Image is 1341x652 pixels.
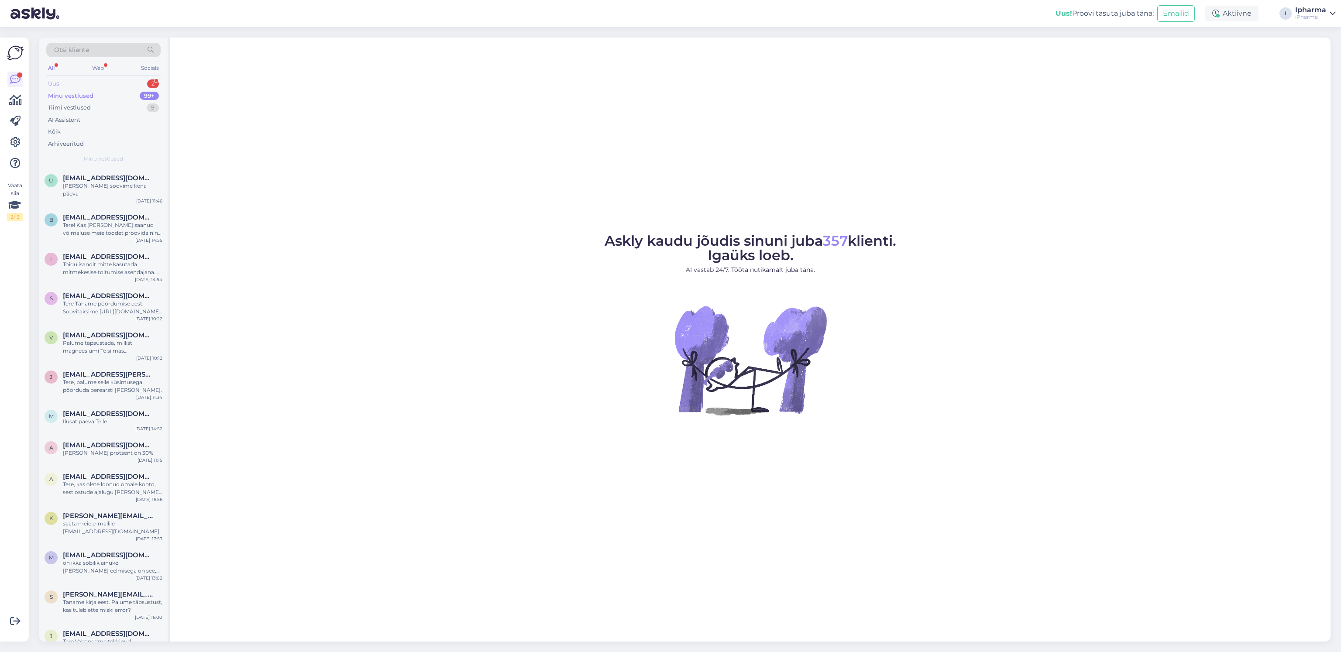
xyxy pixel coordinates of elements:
span: m [49,413,54,419]
span: sirkra@gmail.com [63,292,154,300]
div: [PERSON_NAME] soovime kena päeva [63,182,162,198]
span: s [50,594,53,600]
div: [DATE] 11:46 [136,198,162,204]
div: saata meie e-mailile [EMAIL_ADDRESS][DOMAIN_NAME] [63,520,162,535]
span: a [49,476,53,482]
span: urveveidemann@gmail.com [63,174,154,182]
div: Ipharma [1295,7,1326,14]
div: [DATE] 10:12 [136,355,162,361]
img: No Chat active [672,281,829,439]
span: markopeterson@gmail.com [63,410,154,418]
span: m [49,554,54,561]
div: Socials [139,62,161,74]
div: Kõik [48,127,61,136]
span: j [50,374,52,380]
span: kristi.laanesaar@mail.ee [63,512,154,520]
span: stern.ilona@gmail.com [63,590,154,598]
div: [DATE] 17:53 [136,535,162,542]
span: Irje.teder@mail.ee [63,253,154,261]
div: AI Assistent [48,116,80,124]
span: johannahallik@gmail.com [63,630,154,638]
div: [DATE] 11:34 [136,394,162,401]
div: Tere, kas olete loonud omale konto, sest ostude ajalugu [PERSON_NAME] kontosse sisse logituna. Li... [63,480,162,496]
div: Uus [48,79,59,88]
span: blackscorpion12@windowslive.com [63,213,154,221]
span: a [49,444,53,451]
div: 99+ [140,92,159,100]
div: iPharma [1295,14,1326,21]
div: on ikka sobilik ainuke [PERSON_NAME] eelmisega on see, et selles on Magneesiumtsitraat ja magnees... [63,559,162,575]
div: [DATE] 11:15 [138,457,162,463]
a: IpharmaiPharma [1295,7,1336,21]
div: Palume täpsustada, millist magneesiumi Te silmas [PERSON_NAME] kodulehel on erinevaid valikuid [63,339,162,355]
span: juta.koppel@mail.ee [63,371,154,378]
div: Tiimi vestlused [48,103,91,112]
span: j [50,633,52,639]
div: Arhiveeritud [48,140,84,148]
div: [DATE] 10:22 [135,316,162,322]
div: 2 [147,79,159,88]
div: [DATE] 14:52 [135,426,162,432]
div: Toidulisandit mitte kasutada mitmekesise toitumise asendajana. [PERSON_NAME] on toituda mitmekülg... [63,261,162,276]
div: [DATE] 16:56 [136,496,162,503]
div: 2 / 3 [7,213,23,221]
span: Otsi kliente [54,45,89,55]
div: [DATE] 14:55 [135,237,162,244]
span: ailijarve60@gmail.com [63,473,154,480]
div: I [1279,7,1292,20]
p: AI vastab 24/7. Tööta nutikamalt juba täna. [605,265,896,275]
div: [PERSON_NAME] protsent on 30% [63,449,162,457]
div: Tere! Kas [PERSON_NAME] saanud võimaluse meie toodet proovida ning millisel põhjusel soovite tell... [63,221,162,237]
span: b [49,216,53,223]
div: Ilusat päeva Teile [63,418,162,426]
div: Minu vestlused [48,92,93,100]
span: k [49,515,53,522]
div: Aktiivne [1205,6,1258,21]
div: All [46,62,56,74]
span: s [50,295,53,302]
span: marilirihkrand@gmail.com [63,551,154,559]
span: u [49,177,53,184]
span: ailijarve60@gmail.com [63,441,154,449]
span: I [50,256,52,262]
button: Emailid [1157,5,1195,22]
span: v0xekq+jpzen1q37crnzqzrkno0qxszxh8b2pf42x4z17n5fqn7bb0430@sharklasers.com [63,331,154,339]
span: Minu vestlused [84,155,123,163]
div: Proovi tasuta juba täna: [1056,8,1154,19]
div: [DATE] 16:00 [135,614,162,621]
div: [DATE] 13:02 [135,575,162,581]
span: v [49,334,53,341]
img: Askly Logo [7,45,24,61]
div: Tere, palume selle küsimusega pöörduda perearsti [PERSON_NAME]. [63,378,162,394]
div: Tere Täname pöördumise eest. Soovitaksime [URL][DOMAIN_NAME] kuid ennemalt ilmselt oleks hea oma ... [63,300,162,316]
span: 357 [823,232,848,249]
div: Web [90,62,106,74]
div: [DATE] 14:54 [135,276,162,283]
div: 9 [147,103,159,112]
span: Askly kaudu jõudis sinuni juba klienti. Igaüks loeb. [605,232,896,264]
b: Uus! [1056,9,1072,17]
div: Vaata siia [7,182,23,221]
div: Täname kirja eest. Palume täpsustust, kas tuleb ette miski error? [63,598,162,614]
